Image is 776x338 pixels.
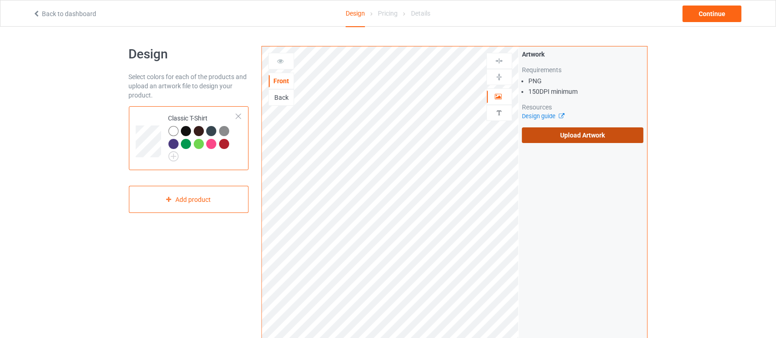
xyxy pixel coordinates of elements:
[528,87,644,96] li: 150 DPI minimum
[168,151,179,161] img: svg+xml;base64,PD94bWwgdmVyc2lvbj0iMS4wIiBlbmNvZGluZz0iVVRGLTgiPz4KPHN2ZyB3aWR0aD0iMjJweCIgaGVpZ2...
[522,113,564,120] a: Design guide
[168,114,237,158] div: Classic T-Shirt
[129,186,249,213] div: Add product
[683,6,741,22] div: Continue
[378,0,398,26] div: Pricing
[269,93,294,102] div: Back
[495,73,504,81] img: svg%3E%0A
[528,76,644,86] li: PNG
[522,103,644,112] div: Resources
[522,50,644,59] div: Artwork
[219,126,229,136] img: heather_texture.png
[129,106,249,170] div: Classic T-Shirt
[495,57,504,65] img: svg%3E%0A
[269,76,294,86] div: Front
[129,72,249,100] div: Select colors for each of the products and upload an artwork file to design your product.
[522,127,644,143] label: Upload Artwork
[346,0,365,27] div: Design
[411,0,430,26] div: Details
[33,10,96,17] a: Back to dashboard
[522,65,644,74] div: Requirements
[495,109,504,117] img: svg%3E%0A
[129,46,249,63] h1: Design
